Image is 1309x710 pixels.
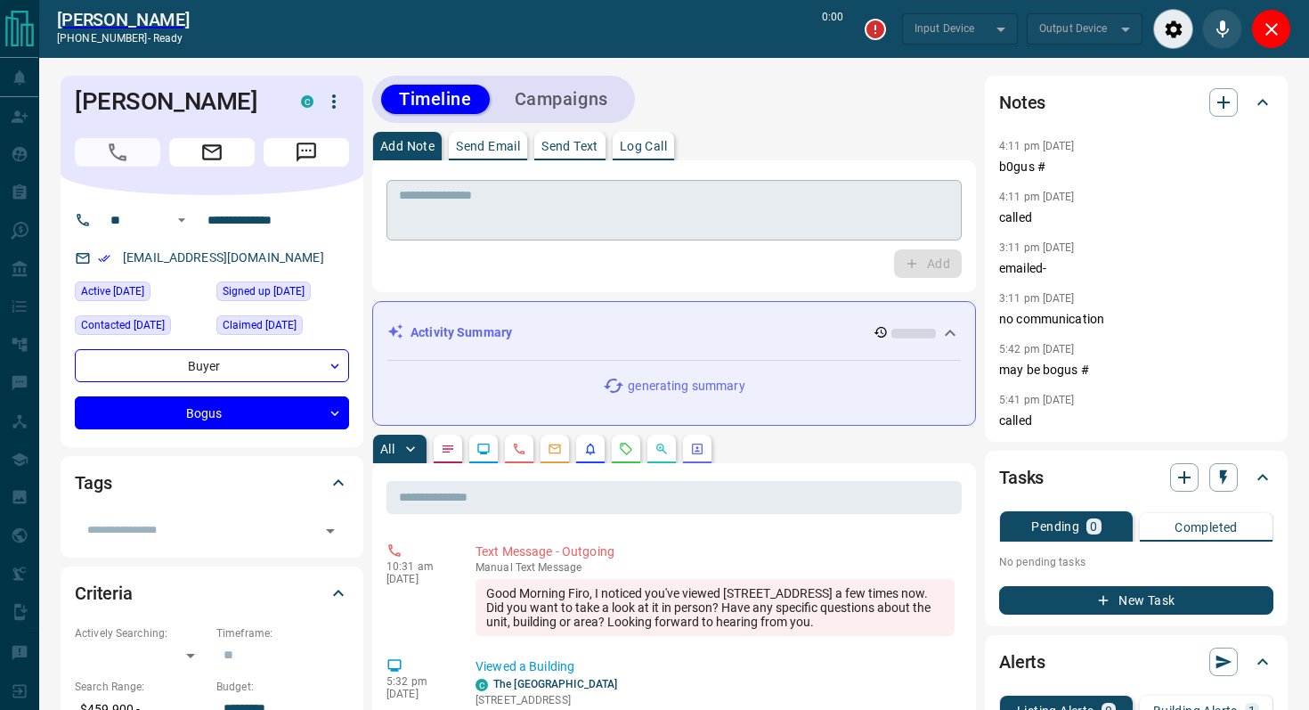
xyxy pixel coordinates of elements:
svg: Email Verified [98,252,110,265]
p: called [999,208,1273,227]
p: no communication [999,310,1273,329]
span: Contacted [DATE] [81,316,165,334]
div: Thu Mar 09 2017 [216,282,349,306]
h2: Tags [75,469,111,497]
a: The [GEOGRAPHIC_DATA] [493,678,617,690]
p: All [380,443,394,455]
span: Signed up [DATE] [223,282,305,300]
p: [DATE] [386,688,449,700]
p: Search Range: [75,679,207,695]
div: Bogus [75,396,349,429]
a: [PERSON_NAME] [57,9,190,30]
div: Good Morning Firo, I noticed you've viewed [STREET_ADDRESS] a few times now. Did you want to take... [476,579,955,636]
p: Send Email [456,140,520,152]
p: Activity Summary [411,323,512,342]
div: Criteria [75,572,349,615]
div: Mon Aug 11 2025 [75,282,207,306]
p: 3:11 pm [DATE] [999,241,1075,254]
p: No pending tasks [999,549,1273,575]
span: Claimed [DATE] [223,316,297,334]
div: Close [1251,9,1291,49]
h2: Tasks [999,463,1044,492]
h1: [PERSON_NAME] [75,87,274,116]
p: 5:41 pm [DATE] [999,394,1075,406]
p: [STREET_ADDRESS] [476,692,629,708]
p: b0gus # [999,158,1273,176]
p: Add Note [380,140,435,152]
p: Text Message - Outgoing [476,543,955,561]
div: Tags [75,461,349,504]
p: 10:31 am [386,560,449,573]
p: Completed [1175,521,1238,534]
h2: Criteria [75,579,133,608]
p: emailed- [999,259,1273,278]
button: Timeline [381,85,490,114]
h2: Alerts [999,648,1045,676]
a: [EMAIL_ADDRESS][DOMAIN_NAME] [123,250,324,265]
div: Fri Mar 05 2021 [216,315,349,340]
svg: Emails [548,442,562,456]
p: Actively Searching: [75,625,207,641]
p: 0 [1090,520,1097,533]
button: Open [318,518,343,543]
svg: Listing Alerts [583,442,598,456]
div: Audio Settings [1153,9,1193,49]
p: 4:11 pm [DATE] [999,191,1075,203]
p: 4:11 pm [DATE] [999,140,1075,152]
div: Tue Aug 12 2025 [75,315,207,340]
span: Email [169,138,255,167]
p: generating summary [628,377,744,396]
div: Alerts [999,641,1273,683]
svg: Calls [512,442,526,456]
p: 5:32 pm [386,675,449,688]
div: condos.ca [301,95,313,108]
button: Open [171,209,192,231]
span: Call [75,138,160,167]
div: Activity Summary [387,316,961,349]
span: manual [476,561,513,574]
div: condos.ca [476,679,488,691]
button: New Task [999,586,1273,615]
svg: Notes [441,442,455,456]
p: Pending [1031,520,1079,533]
p: called [999,412,1273,430]
p: Budget: [216,679,349,695]
p: Log Call [620,140,667,152]
div: Mute [1202,9,1242,49]
svg: Opportunities [654,442,669,456]
p: 0:00 [822,9,843,49]
span: Active [DATE] [81,282,144,300]
p: [PHONE_NUMBER] - [57,30,190,46]
span: Message [264,138,349,167]
p: Text Message [476,561,955,574]
p: 5:42 pm [DATE] [999,343,1075,355]
h2: Notes [999,88,1045,117]
p: [DATE] [386,573,449,585]
p: Viewed a Building [476,657,955,676]
div: Notes [999,81,1273,124]
div: Tasks [999,456,1273,499]
p: may be bogus # [999,361,1273,379]
svg: Lead Browsing Activity [476,442,491,456]
p: Timeframe: [216,625,349,641]
div: Buyer [75,349,349,382]
p: Send Text [541,140,598,152]
button: Campaigns [497,85,626,114]
svg: Agent Actions [690,442,704,456]
svg: Requests [619,442,633,456]
p: 3:11 pm [DATE] [999,292,1075,305]
span: ready [153,32,183,45]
